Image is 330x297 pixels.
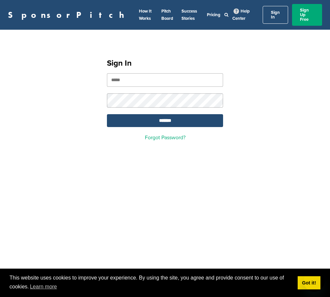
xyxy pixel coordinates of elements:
[10,274,292,292] span: This website uses cookies to improve your experience. By using the site, you agree and provide co...
[207,12,220,17] a: Pricing
[139,9,151,21] a: How It Works
[29,282,58,292] a: learn more about cookies
[8,11,128,19] a: SponsorPitch
[107,57,223,69] h1: Sign In
[263,6,288,24] a: Sign In
[181,9,197,21] a: Success Stories
[145,134,185,141] a: Forgot Password?
[232,7,250,22] a: Help Center
[161,9,173,21] a: Pitch Board
[298,276,320,289] a: dismiss cookie message
[304,271,325,292] iframe: Button to launch messaging window
[292,4,322,26] a: Sign Up Free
